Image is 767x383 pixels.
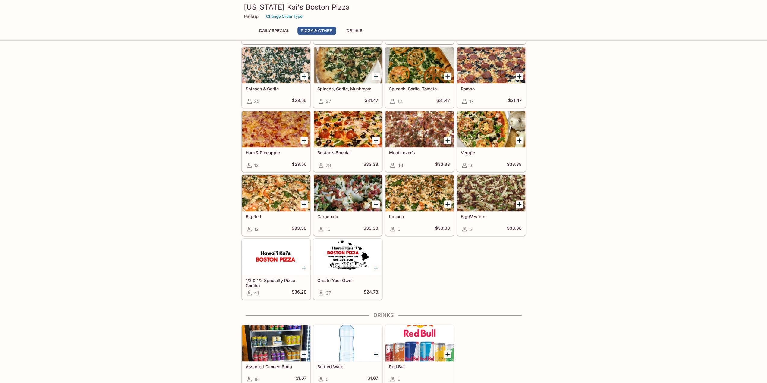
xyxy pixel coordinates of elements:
[297,27,336,35] button: Pizza & Other
[444,350,451,358] button: Add Red Bull
[326,99,331,104] span: 27
[444,137,451,144] button: Add Meat Lover’s
[385,175,454,236] a: Italiano6$33.38
[326,226,330,232] span: 16
[461,86,522,91] h5: Rambo
[313,47,382,108] a: Spinach, Garlic, Mushroom27$31.47
[385,325,454,361] div: Red Bull
[246,214,306,219] h5: Big Red
[317,278,378,283] h5: Create Your Own!
[317,364,378,369] h5: Bottled Water
[457,175,526,236] a: Big Western5$33.38
[385,47,454,83] div: Spinach, Garlic, Tomato
[389,150,450,155] h5: Meat Lover’s
[457,111,525,147] div: Veggie
[457,175,525,211] div: Big Western
[254,99,259,104] span: 30
[244,14,259,19] p: Pickup
[516,73,523,80] button: Add Rambo
[469,226,472,232] span: 5
[314,325,382,361] div: Bottled Water
[292,289,306,297] h5: $36.28
[385,111,454,172] a: Meat Lover’s44$33.38
[246,150,306,155] h5: Ham & Pineapple
[385,47,454,108] a: Spinach, Garlic, Tomato12$31.47
[326,162,331,168] span: 73
[372,200,380,208] button: Add Carbonara
[326,290,331,296] span: 37
[389,86,450,91] h5: Spinach, Garlic, Tomato
[246,278,306,288] h5: 1/2 & 1/2 Specialty Pizza Combo
[300,200,308,208] button: Add Big Red
[314,111,382,147] div: Boston’s Special
[398,162,404,168] span: 44
[263,12,305,21] button: Change Order Type
[457,47,525,83] div: Rambo
[254,226,259,232] span: 12
[372,137,380,144] button: Add Boston’s Special
[300,264,308,272] button: Add 1/2 & 1/2 Specialty Pizza Combo
[444,73,451,80] button: Add Spinach, Garlic, Tomato
[241,312,526,319] h4: Drinks
[242,325,310,361] div: Assorted Canned Soda
[516,137,523,144] button: Add Veggie
[313,175,382,236] a: Carbonara16$33.38
[246,364,306,369] h5: Assorted Canned Soda
[244,2,523,12] h3: [US_STATE] Kai's Boston Pizza
[242,47,310,108] a: Spinach & Garlic30$29.56
[372,350,380,358] button: Add Bottled Water
[242,47,310,83] div: Spinach & Garlic
[367,375,378,383] h5: $1.67
[398,226,400,232] span: 6
[363,162,378,169] h5: $33.38
[389,214,450,219] h5: Italiano
[385,175,454,211] div: Italiano
[246,86,306,91] h5: Spinach & Garlic
[242,239,310,275] div: 1/2 & 1/2 Specialty Pizza Combo
[254,162,259,168] span: 12
[313,239,382,300] a: Create Your Own!37$24.78
[435,225,450,233] h5: $33.38
[314,239,382,275] div: Create Your Own!
[326,376,328,382] span: 0
[398,376,400,382] span: 0
[436,98,450,105] h5: $31.47
[461,214,522,219] h5: Big Western
[457,111,526,172] a: Veggie6$33.38
[389,364,450,369] h5: Red Bull
[341,27,368,35] button: Drinks
[507,225,522,233] h5: $33.38
[508,98,522,105] h5: $31.47
[469,99,473,104] span: 17
[469,162,472,168] span: 6
[242,175,310,236] a: Big Red12$33.38
[516,200,523,208] button: Add Big Western
[256,27,293,35] button: Daily Special
[363,225,378,233] h5: $33.38
[314,47,382,83] div: Spinach, Garlic, Mushroom
[254,290,259,296] span: 41
[372,264,380,272] button: Add Create Your Own!
[242,111,310,172] a: Ham & Pineapple12$29.56
[385,111,454,147] div: Meat Lover’s
[461,150,522,155] h5: Veggie
[365,98,378,105] h5: $31.47
[444,200,451,208] button: Add Italiano
[242,239,310,300] a: 1/2 & 1/2 Specialty Pizza Combo41$36.28
[292,225,306,233] h5: $33.38
[254,376,259,382] span: 18
[296,375,306,383] h5: $1.67
[300,350,308,358] button: Add Assorted Canned Soda
[300,73,308,80] button: Add Spinach & Garlic
[398,99,402,104] span: 12
[372,73,380,80] button: Add Spinach, Garlic, Mushroom
[317,150,378,155] h5: Boston’s Special
[364,289,378,297] h5: $24.78
[300,137,308,144] button: Add Ham & Pineapple
[317,86,378,91] h5: Spinach, Garlic, Mushroom
[317,214,378,219] h5: Carbonara
[457,47,526,108] a: Rambo17$31.47
[314,175,382,211] div: Carbonara
[313,111,382,172] a: Boston’s Special73$33.38
[292,98,306,105] h5: $29.56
